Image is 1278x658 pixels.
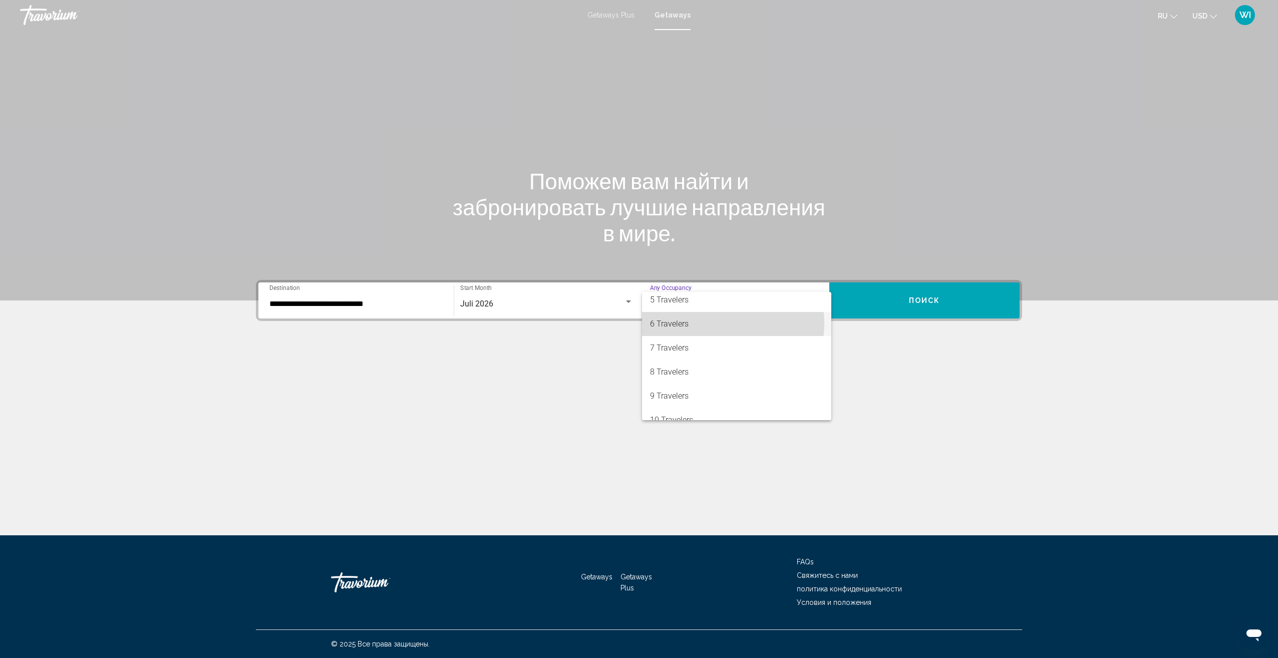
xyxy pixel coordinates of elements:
[650,408,823,432] span: 10 Travelers
[650,384,823,408] span: 9 Travelers
[650,312,823,336] span: 6 Travelers
[650,336,823,360] span: 7 Travelers
[1238,618,1270,650] iframe: Schaltfläche zum Öffnen des Messaging-Fensters
[650,360,823,384] span: 8 Travelers
[650,288,823,312] span: 5 Travelers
